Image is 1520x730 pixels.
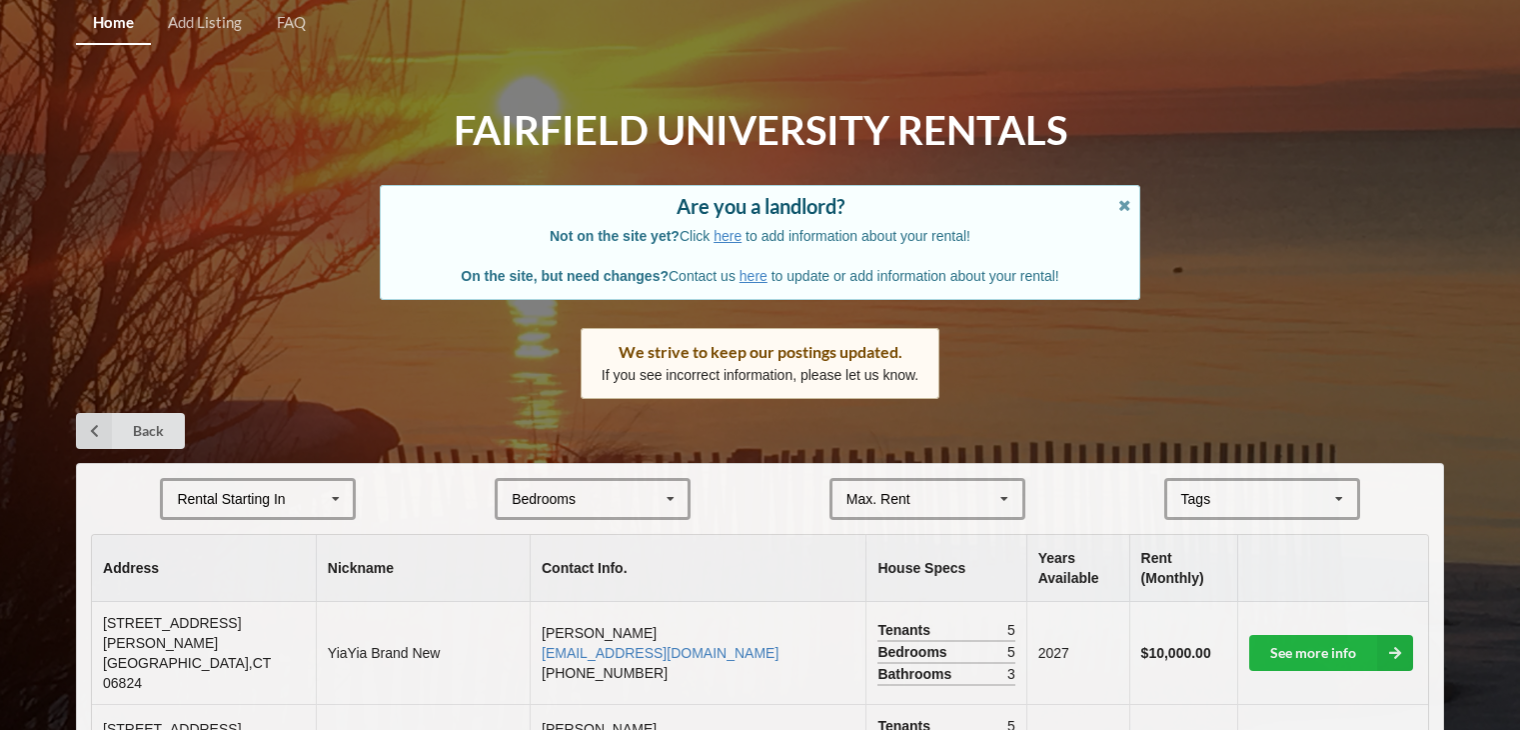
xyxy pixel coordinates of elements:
[260,2,323,45] a: FAQ
[542,645,778,661] a: [EMAIL_ADDRESS][DOMAIN_NAME]
[530,602,865,704] td: [PERSON_NAME] [PHONE_NUMBER]
[1026,602,1129,704] td: 2027
[401,196,1119,216] div: Are you a landlord?
[103,655,271,691] span: [GEOGRAPHIC_DATA] , CT 06824
[151,2,259,45] a: Add Listing
[92,535,316,602] th: Address
[602,342,919,362] div: We strive to keep our postings updated.
[1249,635,1413,671] a: See more info
[846,492,910,506] div: Max. Rent
[877,642,951,662] span: Bedrooms
[877,664,956,684] span: Bathrooms
[76,2,151,45] a: Home
[550,228,680,244] b: Not on the site yet?
[1129,535,1238,602] th: Rent (Monthly)
[177,492,285,506] div: Rental Starting In
[550,228,970,244] span: Click to add information about your rental!
[461,268,669,284] b: On the site, but need changes?
[454,105,1067,156] h1: Fairfield University Rentals
[1007,642,1015,662] span: 5
[740,268,767,284] a: here
[1007,664,1015,684] span: 3
[103,615,241,651] span: [STREET_ADDRESS][PERSON_NAME]
[1026,535,1129,602] th: Years Available
[865,535,1025,602] th: House Specs
[1007,620,1015,640] span: 5
[1141,645,1211,661] b: $10,000.00
[877,620,935,640] span: Tenants
[316,602,530,704] td: YiaYia Brand New
[602,365,919,385] p: If you see incorrect information, please let us know.
[1176,488,1240,511] div: Tags
[76,413,185,449] a: Back
[461,268,1058,284] span: Contact us to update or add information about your rental!
[530,535,865,602] th: Contact Info.
[316,535,530,602] th: Nickname
[714,228,742,244] a: here
[512,492,576,506] div: Bedrooms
